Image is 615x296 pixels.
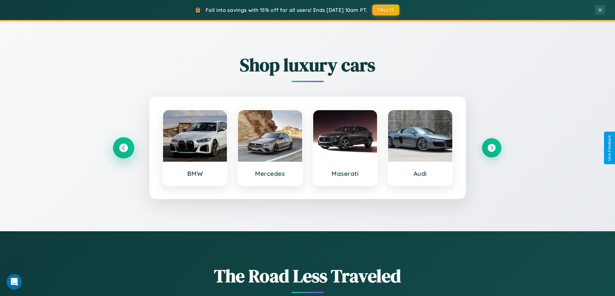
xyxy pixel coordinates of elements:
[372,5,399,15] button: FALL15
[395,170,446,177] h3: Audi
[114,263,501,288] h1: The Road Less Traveled
[169,170,221,177] h3: BMW
[114,53,501,77] h2: Shop luxury cars
[607,135,612,161] div: Give Feedback
[320,170,371,177] h3: Maserati
[244,170,296,177] h3: Mercedes
[6,274,22,290] iframe: Intercom live chat
[206,7,367,13] span: Fall into savings with 15% off for all users! Ends [DATE] 10am PT.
